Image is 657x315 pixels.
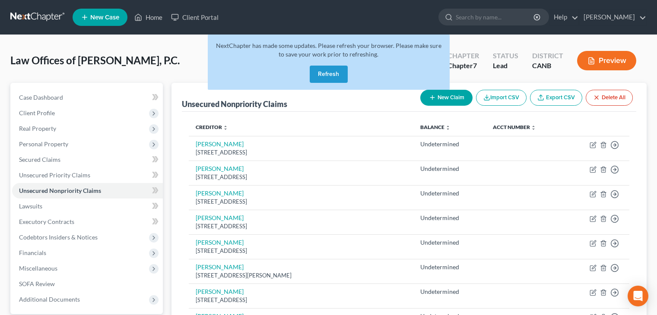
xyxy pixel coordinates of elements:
i: unfold_more [223,125,228,130]
a: Balance unfold_more [420,124,451,130]
a: Lawsuits [12,198,163,214]
input: Search by name... [456,9,535,25]
div: [STREET_ADDRESS][PERSON_NAME] [196,271,406,280]
span: Lawsuits [19,202,42,210]
div: Lead [493,61,518,71]
a: Case Dashboard [12,90,163,105]
div: Undetermined [420,214,479,222]
div: Undetermined [420,164,479,173]
a: SOFA Review [12,276,163,292]
div: [STREET_ADDRESS] [196,198,406,206]
span: Unsecured Nonpriority Claims [19,187,101,194]
span: New Case [90,14,119,21]
button: New Claim [420,90,473,106]
a: Home [130,9,167,25]
div: Undetermined [420,287,479,296]
button: Preview [577,51,636,70]
div: Undetermined [420,263,479,271]
div: Undetermined [420,140,479,148]
span: Miscellaneous [19,265,57,272]
a: [PERSON_NAME] [196,140,244,148]
span: Client Profile [19,109,55,117]
a: [PERSON_NAME] [196,165,244,172]
div: Open Intercom Messenger [628,286,648,306]
a: Creditor unfold_more [196,124,228,130]
div: Chapter [448,51,479,61]
div: Status [493,51,518,61]
div: Undetermined [420,238,479,247]
div: [STREET_ADDRESS] [196,173,406,181]
a: [PERSON_NAME] [196,263,244,271]
div: Unsecured Nonpriority Claims [182,99,287,109]
div: [STREET_ADDRESS] [196,247,406,255]
span: Unsecured Priority Claims [19,171,90,179]
a: [PERSON_NAME] [196,239,244,246]
a: Unsecured Nonpriority Claims [12,183,163,198]
i: unfold_more [445,125,451,130]
a: Secured Claims [12,152,163,167]
span: Executory Contracts [19,218,74,225]
a: Unsecured Priority Claims [12,167,163,183]
i: unfold_more [531,125,536,130]
span: Additional Documents [19,296,80,303]
div: Chapter [448,61,479,71]
a: Acct Number unfold_more [493,124,536,130]
span: Codebtors Insiders & Notices [19,233,98,241]
span: 7 [473,61,477,69]
div: CANB [532,61,563,71]
a: Export CSV [530,90,582,106]
a: Client Portal [167,9,223,25]
a: [PERSON_NAME] [196,214,244,221]
span: Personal Property [19,140,68,148]
a: [PERSON_NAME] [579,9,646,25]
div: [STREET_ADDRESS] [196,148,406,157]
span: Secured Claims [19,156,60,163]
a: [PERSON_NAME] [196,189,244,197]
span: Financials [19,249,46,256]
button: Delete All [586,90,633,106]
div: District [532,51,563,61]
a: Help [549,9,578,25]
span: Law Offices of [PERSON_NAME], P.C. [10,54,180,66]
button: Refresh [310,66,348,83]
span: Real Property [19,125,56,132]
div: Undetermined [420,189,479,198]
a: [PERSON_NAME] [196,288,244,295]
button: Import CSV [476,90,527,106]
a: Executory Contracts [12,214,163,230]
span: NextChapter has made some updates. Please refresh your browser. Please make sure to save your wor... [216,42,441,58]
span: Case Dashboard [19,94,63,101]
span: SOFA Review [19,280,55,287]
div: [STREET_ADDRESS] [196,296,406,304]
div: [STREET_ADDRESS] [196,222,406,230]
